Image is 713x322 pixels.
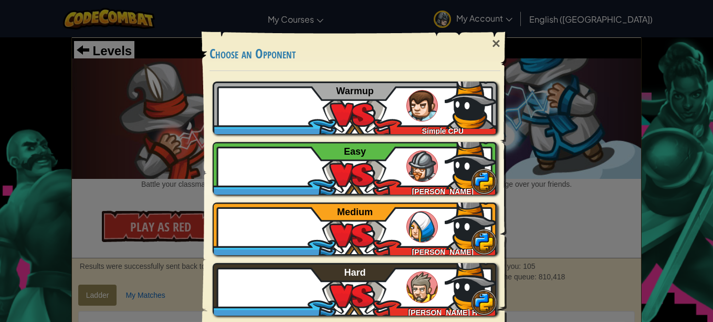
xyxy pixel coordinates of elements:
a: [PERSON_NAME] [213,142,497,195]
img: ydwmskAAAAGSURBVAMA1zIdaJYLXsYAAAAASUVORK5CYII= [445,137,497,189]
span: Easy [344,146,366,157]
a: Simple CPU [213,82,497,134]
a: [PERSON_NAME] H [213,263,497,316]
div: × [484,28,508,59]
h3: Choose an Opponent [209,47,500,61]
span: Warmup [336,86,373,96]
span: [PERSON_NAME] [412,187,473,196]
a: [PERSON_NAME] [213,203,497,255]
img: humans_ladder_medium.png [406,211,438,243]
img: ydwmskAAAAGSURBVAMA1zIdaJYLXsYAAAAASUVORK5CYII= [445,258,497,310]
img: humans_ladder_easy.png [406,150,438,182]
span: Simple CPU [422,127,464,135]
img: ydwmskAAAAGSURBVAMA1zIdaJYLXsYAAAAASUVORK5CYII= [445,197,497,250]
img: humans_ladder_hard.png [406,271,438,303]
span: Hard [344,267,366,278]
span: [PERSON_NAME] [412,248,473,256]
span: Medium [337,207,373,217]
span: [PERSON_NAME] H [408,308,477,317]
img: ydwmskAAAAGSURBVAMA1zIdaJYLXsYAAAAASUVORK5CYII= [445,76,497,129]
img: humans_ladder_tutorial.png [406,90,438,122]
